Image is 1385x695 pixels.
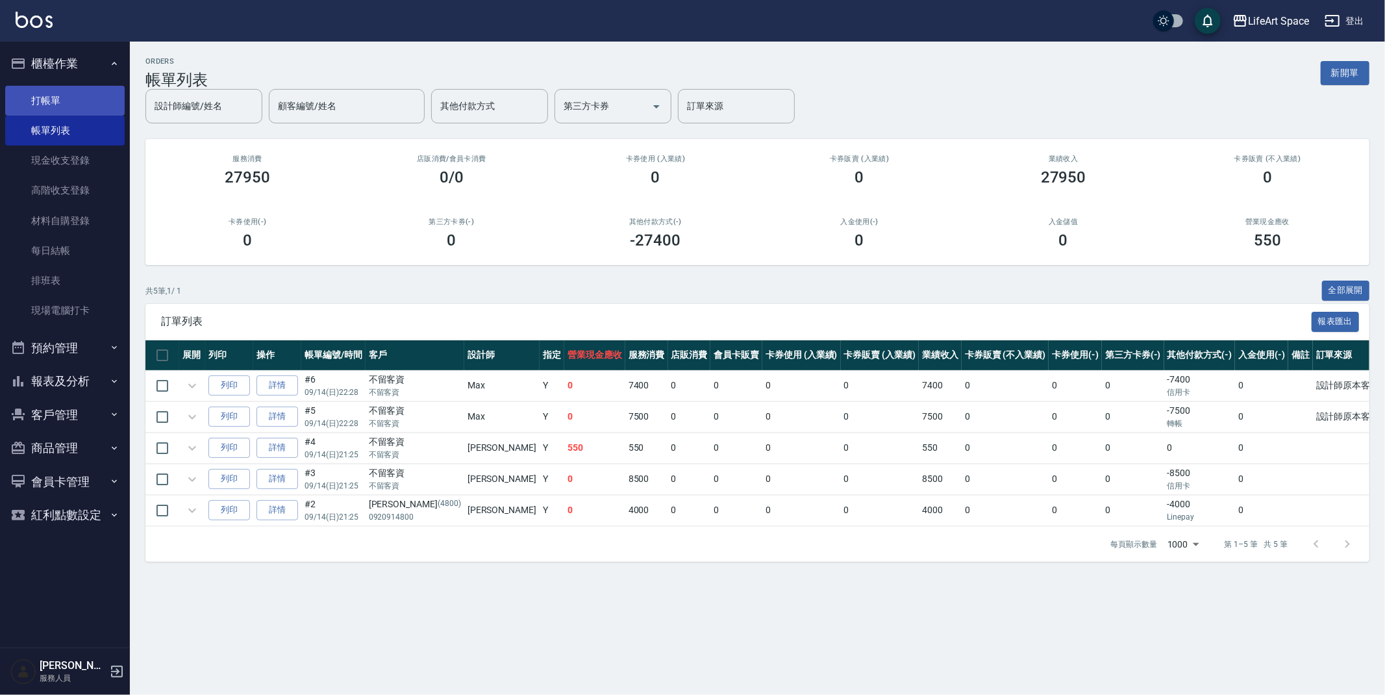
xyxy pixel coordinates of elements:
[5,465,125,499] button: 會員卡管理
[540,495,564,525] td: Y
[540,340,564,371] th: 指定
[301,433,366,463] td: #4
[40,659,106,672] h5: [PERSON_NAME]
[630,231,681,249] h3: -27400
[1235,495,1288,525] td: 0
[540,370,564,401] td: Y
[1164,370,1236,401] td: -7400
[1235,340,1288,371] th: 入金使用(-)
[1321,61,1369,85] button: 新開單
[651,168,660,186] h3: 0
[253,340,301,371] th: 操作
[1235,370,1288,401] td: 0
[977,218,1150,226] h2: 入金儲值
[841,495,919,525] td: 0
[365,155,538,163] h2: 店販消費 /會員卡消費
[208,438,250,458] button: 列印
[369,386,461,398] p: 不留客資
[564,401,625,432] td: 0
[962,370,1049,401] td: 0
[841,340,919,371] th: 卡券販賣 (入業績)
[208,375,250,396] button: 列印
[841,370,919,401] td: 0
[564,495,625,525] td: 0
[1312,314,1360,327] a: 報表匯出
[369,498,461,511] div: [PERSON_NAME]
[5,116,125,145] a: 帳單列表
[10,659,36,685] img: Person
[962,433,1049,463] td: 0
[1181,218,1354,226] h2: 營業現金應收
[205,340,253,371] th: 列印
[668,495,711,525] td: 0
[625,433,668,463] td: 550
[305,449,362,461] p: 09/14 (日) 21:25
[710,340,762,371] th: 會員卡販賣
[977,155,1150,163] h2: 業績收入
[5,236,125,266] a: 每日結帳
[464,340,540,371] th: 設計師
[1164,401,1236,432] td: -7500
[919,464,962,494] td: 8500
[710,495,762,525] td: 0
[668,464,711,494] td: 0
[1049,464,1102,494] td: 0
[1049,340,1102,371] th: 卡券使用(-)
[710,433,762,463] td: 0
[161,315,1312,328] span: 訂單列表
[256,407,298,427] a: 詳情
[1102,433,1164,463] td: 0
[1110,538,1157,550] p: 每頁顯示數量
[40,672,106,684] p: 服務人員
[962,340,1049,371] th: 卡券販賣 (不入業績)
[646,96,667,117] button: Open
[1235,401,1288,432] td: 0
[773,218,945,226] h2: 入金使用(-)
[1312,312,1360,332] button: 報表匯出
[625,340,668,371] th: 服務消費
[225,168,270,186] h3: 27950
[1319,9,1369,33] button: 登出
[369,466,461,480] div: 不留客資
[5,47,125,81] button: 櫃檯作業
[369,373,461,386] div: 不留客資
[1102,340,1164,371] th: 第三方卡券(-)
[564,370,625,401] td: 0
[1313,370,1383,401] td: 設計師原本客人
[1102,464,1164,494] td: 0
[1049,401,1102,432] td: 0
[256,375,298,396] a: 詳情
[5,498,125,532] button: 紅利點數設定
[1254,231,1281,249] h3: 550
[962,495,1049,525] td: 0
[1248,13,1309,29] div: LifeArt Space
[369,418,461,429] p: 不留客資
[1164,340,1236,371] th: 其他付款方式(-)
[5,175,125,205] a: 高階收支登錄
[5,364,125,398] button: 報表及分析
[1167,418,1232,429] p: 轉帳
[710,370,762,401] td: 0
[447,231,456,249] h3: 0
[540,401,564,432] td: Y
[464,370,540,401] td: Max
[1102,495,1164,525] td: 0
[243,231,252,249] h3: 0
[161,155,334,163] h3: 服務消費
[1263,168,1272,186] h3: 0
[919,340,962,371] th: 業績收入
[668,340,711,371] th: 店販消費
[369,511,461,523] p: 0920914800
[1041,168,1086,186] h3: 27950
[1235,464,1288,494] td: 0
[5,145,125,175] a: 現金收支登錄
[438,498,461,511] p: (4800)
[369,404,461,418] div: 不留客資
[365,218,538,226] h2: 第三方卡券(-)
[1049,433,1102,463] td: 0
[5,431,125,465] button: 商品管理
[145,285,181,297] p: 共 5 筆, 1 / 1
[625,370,668,401] td: 7400
[5,331,125,365] button: 預約管理
[5,398,125,432] button: 客戶管理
